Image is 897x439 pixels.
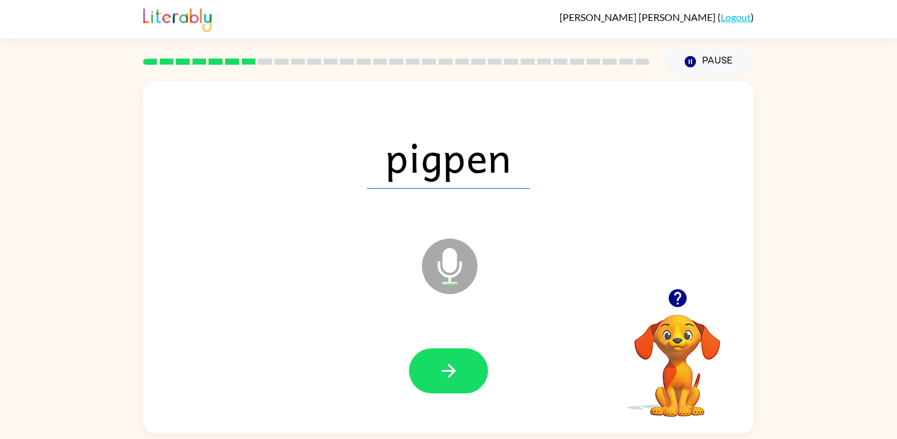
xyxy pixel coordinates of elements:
span: pigpen [367,125,530,189]
button: Pause [664,47,754,76]
span: [PERSON_NAME] [PERSON_NAME] [560,11,717,23]
img: Literably [143,5,212,32]
video: Your browser must support playing .mp4 files to use Literably. Please try using another browser. [616,295,739,419]
a: Logout [721,11,751,23]
div: ( ) [560,11,754,23]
